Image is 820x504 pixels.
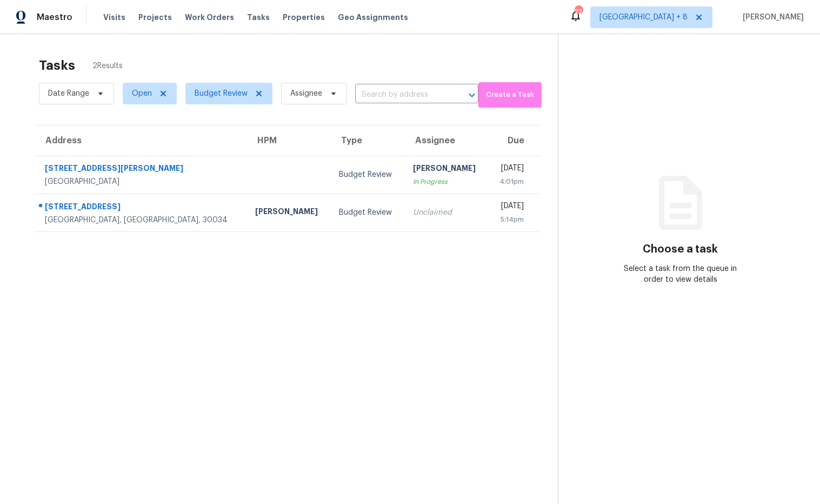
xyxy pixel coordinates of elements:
span: Open [132,88,152,99]
div: Unclaimed [413,207,479,218]
span: 2 Results [92,61,123,71]
span: Date Range [48,88,89,99]
span: Assignee [290,88,322,99]
div: [STREET_ADDRESS][PERSON_NAME] [45,163,238,176]
th: Assignee [404,125,488,156]
th: Due [488,125,541,156]
th: HPM [246,125,330,156]
div: Select a task from the queue in order to view details [619,263,742,285]
span: Tasks [247,14,270,21]
span: Create a Task [484,89,536,101]
button: Open [464,88,479,103]
div: [DATE] [497,201,524,214]
span: Budget Review [195,88,248,99]
button: Create a Task [478,82,542,108]
input: Search by address [355,87,448,103]
span: [PERSON_NAME] [738,12,804,23]
div: [PERSON_NAME] [413,163,479,176]
div: [PERSON_NAME] [255,206,322,220]
span: Work Orders [185,12,234,23]
h3: Choose a task [643,244,718,255]
div: In Progress [413,176,479,187]
div: [GEOGRAPHIC_DATA] [45,176,238,187]
div: Budget Review [339,169,396,180]
span: Visits [103,12,125,23]
span: Maestro [37,12,72,23]
th: Type [330,125,404,156]
th: Address [35,125,246,156]
div: [STREET_ADDRESS] [45,201,238,215]
span: [GEOGRAPHIC_DATA] + 8 [599,12,688,23]
div: [GEOGRAPHIC_DATA], [GEOGRAPHIC_DATA], 30034 [45,215,238,226]
span: Projects [138,12,172,23]
span: Properties [283,12,325,23]
span: Geo Assignments [338,12,408,23]
div: 5:14pm [497,214,524,225]
div: 224 [575,6,582,17]
div: [DATE] [497,163,524,176]
div: 4:01pm [497,176,524,187]
h2: Tasks [39,60,75,71]
div: Budget Review [339,207,396,218]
